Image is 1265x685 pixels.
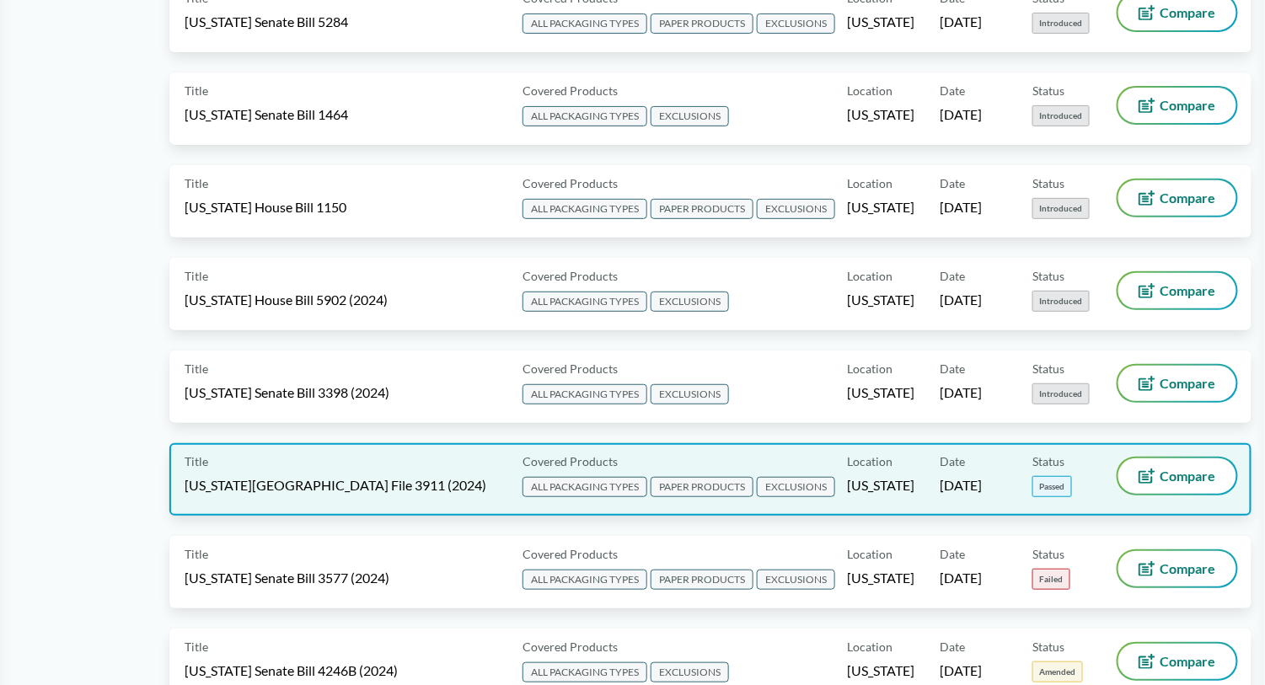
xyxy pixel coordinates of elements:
[847,174,892,192] span: Location
[523,477,647,497] span: ALL PACKAGING TYPES
[940,452,965,470] span: Date
[523,106,647,126] span: ALL PACKAGING TYPES
[847,13,914,31] span: [US_STATE]
[1032,545,1064,563] span: Status
[523,545,618,563] span: Covered Products
[1032,476,1072,497] span: Passed
[940,661,982,680] span: [DATE]
[847,661,914,680] span: [US_STATE]
[523,452,618,470] span: Covered Products
[940,476,982,495] span: [DATE]
[1032,360,1064,377] span: Status
[940,198,982,217] span: [DATE]
[847,452,892,470] span: Location
[185,105,348,124] span: [US_STATE] Senate Bill 1464
[185,638,208,656] span: Title
[185,291,388,309] span: [US_STATE] House Bill 5902 (2024)
[757,199,835,219] span: EXCLUSIONS
[185,174,208,192] span: Title
[185,82,208,99] span: Title
[651,292,729,312] span: EXCLUSIONS
[847,569,914,587] span: [US_STATE]
[1032,638,1064,656] span: Status
[651,662,729,682] span: EXCLUSIONS
[847,291,914,309] span: [US_STATE]
[185,661,398,680] span: [US_STATE] Senate Bill 4246B (2024)
[1118,273,1236,308] button: Compare
[1160,6,1216,19] span: Compare
[1032,105,1090,126] span: Introduced
[1032,174,1064,192] span: Status
[940,174,965,192] span: Date
[523,662,647,682] span: ALL PACKAGING TYPES
[847,267,892,285] span: Location
[1118,88,1236,123] button: Compare
[185,198,346,217] span: [US_STATE] House Bill 1150
[940,383,982,402] span: [DATE]
[940,267,965,285] span: Date
[523,292,647,312] span: ALL PACKAGING TYPES
[1118,180,1236,216] button: Compare
[1118,458,1236,494] button: Compare
[1032,569,1070,590] span: Failed
[940,638,965,656] span: Date
[1160,191,1216,205] span: Compare
[940,105,982,124] span: [DATE]
[847,82,892,99] span: Location
[523,267,618,285] span: Covered Products
[185,569,389,587] span: [US_STATE] Senate Bill 3577 (2024)
[1160,655,1216,668] span: Compare
[523,384,647,404] span: ALL PACKAGING TYPES
[523,638,618,656] span: Covered Products
[523,570,647,590] span: ALL PACKAGING TYPES
[651,13,753,34] span: PAPER PRODUCTS
[940,82,965,99] span: Date
[1032,661,1083,682] span: Amended
[523,199,647,219] span: ALL PACKAGING TYPES
[185,545,208,563] span: Title
[940,13,982,31] span: [DATE]
[651,384,729,404] span: EXCLUSIONS
[651,477,753,497] span: PAPER PRODUCTS
[757,13,835,34] span: EXCLUSIONS
[651,199,753,219] span: PAPER PRODUCTS
[1160,562,1216,575] span: Compare
[1032,13,1090,34] span: Introduced
[185,383,389,402] span: [US_STATE] Senate Bill 3398 (2024)
[1032,291,1090,312] span: Introduced
[847,360,892,377] span: Location
[185,360,208,377] span: Title
[523,360,618,377] span: Covered Products
[1160,284,1216,297] span: Compare
[847,383,914,402] span: [US_STATE]
[185,476,486,495] span: [US_STATE][GEOGRAPHIC_DATA] File 3911 (2024)
[523,82,618,99] span: Covered Products
[651,570,753,590] span: PAPER PRODUCTS
[940,545,965,563] span: Date
[1032,452,1064,470] span: Status
[757,570,835,590] span: EXCLUSIONS
[1118,644,1236,679] button: Compare
[1118,551,1236,586] button: Compare
[1032,383,1090,404] span: Introduced
[940,569,982,587] span: [DATE]
[847,198,914,217] span: [US_STATE]
[185,452,208,470] span: Title
[847,476,914,495] span: [US_STATE]
[847,545,892,563] span: Location
[1032,267,1064,285] span: Status
[757,477,835,497] span: EXCLUSIONS
[940,291,982,309] span: [DATE]
[1032,198,1090,219] span: Introduced
[847,105,914,124] span: [US_STATE]
[847,638,892,656] span: Location
[651,106,729,126] span: EXCLUSIONS
[1160,377,1216,390] span: Compare
[185,13,348,31] span: [US_STATE] Senate Bill 5284
[1118,366,1236,401] button: Compare
[523,174,618,192] span: Covered Products
[1032,82,1064,99] span: Status
[940,360,965,377] span: Date
[523,13,647,34] span: ALL PACKAGING TYPES
[1160,469,1216,483] span: Compare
